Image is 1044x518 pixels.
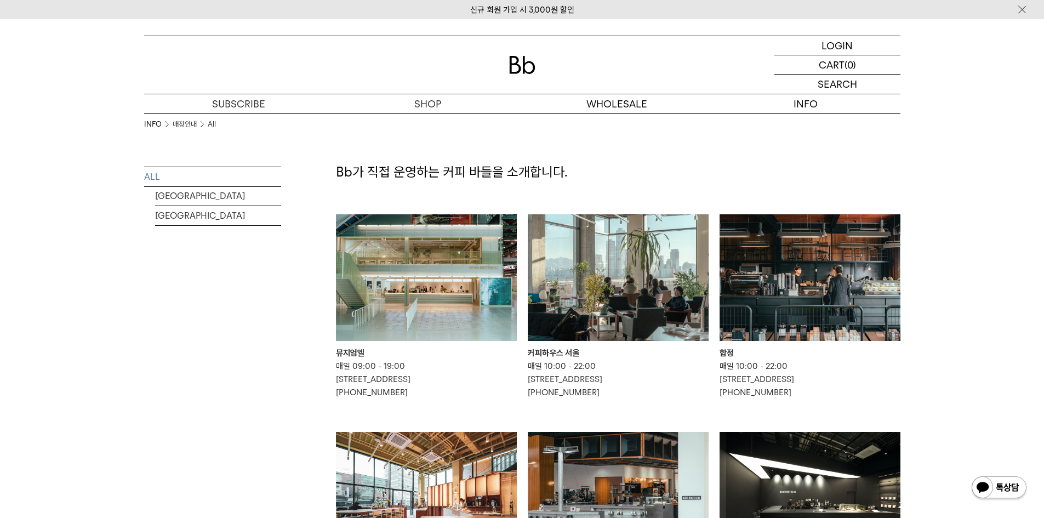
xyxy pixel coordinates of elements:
p: LOGIN [821,36,853,55]
div: 합정 [720,346,900,360]
a: 뮤지엄엘 뮤지엄엘 매일 09:00 - 19:00[STREET_ADDRESS][PHONE_NUMBER] [336,214,517,399]
p: 매일 09:00 - 19:00 [STREET_ADDRESS] [PHONE_NUMBER] [336,360,517,399]
p: 매일 10:00 - 22:00 [STREET_ADDRESS] [PHONE_NUMBER] [528,360,709,399]
p: (0) [845,55,856,74]
a: ALL [144,167,281,186]
a: All [208,119,216,130]
img: 뮤지엄엘 [336,214,517,341]
p: Bb가 직접 운영하는 커피 바들을 소개합니다. [336,163,900,181]
p: INFO [711,94,900,113]
li: INFO [144,119,173,130]
p: CART [819,55,845,74]
img: 합정 [720,214,900,341]
a: SUBSCRIBE [144,94,333,113]
p: WHOLESALE [522,94,711,113]
a: LOGIN [774,36,900,55]
a: SHOP [333,94,522,113]
a: CART (0) [774,55,900,75]
a: 합정 합정 매일 10:00 - 22:00[STREET_ADDRESS][PHONE_NUMBER] [720,214,900,399]
div: 뮤지엄엘 [336,346,517,360]
a: 매장안내 [173,119,197,130]
a: 커피하우스 서울 커피하우스 서울 매일 10:00 - 22:00[STREET_ADDRESS][PHONE_NUMBER] [528,214,709,399]
img: 로고 [509,56,535,74]
a: [GEOGRAPHIC_DATA] [155,206,281,225]
p: SEARCH [818,75,857,94]
img: 카카오톡 채널 1:1 채팅 버튼 [971,475,1028,502]
div: 커피하우스 서울 [528,346,709,360]
a: 신규 회원 가입 시 3,000원 할인 [470,5,574,15]
img: 커피하우스 서울 [528,214,709,341]
a: [GEOGRAPHIC_DATA] [155,186,281,206]
p: 매일 10:00 - 22:00 [STREET_ADDRESS] [PHONE_NUMBER] [720,360,900,399]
